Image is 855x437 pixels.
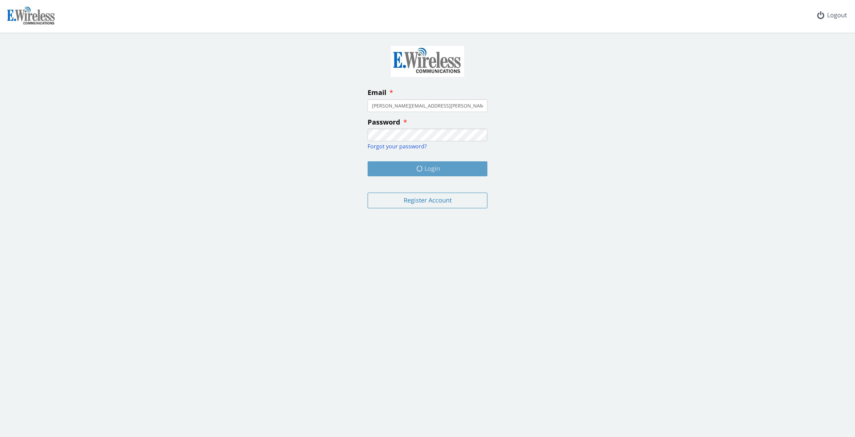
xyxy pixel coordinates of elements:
[368,193,487,208] button: Register Account
[368,99,487,112] input: enter your email address
[368,117,400,127] span: Password
[368,143,427,150] a: Forgot your password?
[368,88,386,97] span: Email
[368,161,487,176] button: Login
